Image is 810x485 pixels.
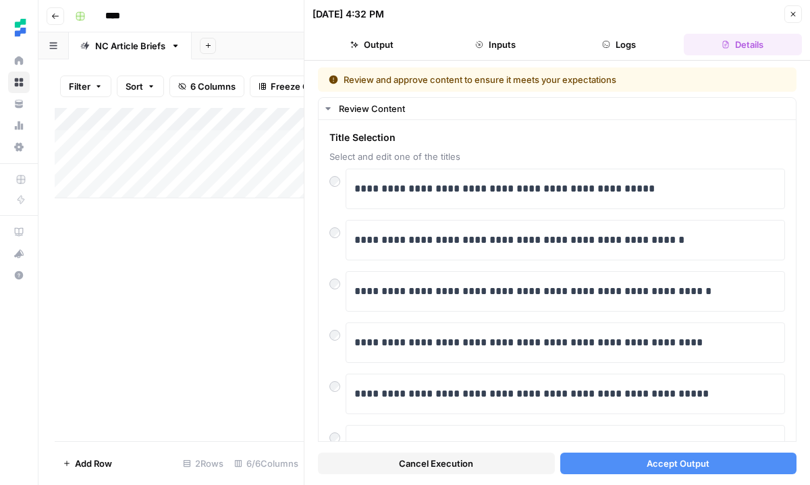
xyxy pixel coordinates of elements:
span: Title Selection [329,131,785,144]
button: What's new? [8,243,30,264]
button: 6 Columns [169,76,244,97]
button: Workspace: Ten Speed [8,11,30,45]
div: Review Content [339,102,788,115]
span: Accept Output [647,457,709,470]
span: Select and edit one of the titles [329,150,785,163]
button: Freeze Columns [250,76,349,97]
div: NC Article Briefs [95,39,165,53]
button: Filter [60,76,111,97]
button: Sort [117,76,164,97]
img: Ten Speed Logo [8,16,32,40]
a: AirOps Academy [8,221,30,243]
button: Output [313,34,431,55]
div: Review and approve content to ensure it meets your expectations [329,73,701,86]
span: Sort [126,80,143,93]
button: Inputs [436,34,554,55]
span: 6 Columns [190,80,236,93]
span: Add Row [75,457,112,470]
button: Logs [560,34,678,55]
a: Home [8,50,30,72]
button: Details [684,34,802,55]
a: NC Article Briefs [69,32,192,59]
a: Settings [8,136,30,158]
span: Cancel Execution [399,457,473,470]
button: Add Row [55,453,120,474]
span: Filter [69,80,90,93]
span: Freeze Columns [271,80,340,93]
div: [DATE] 4:32 PM [313,7,384,21]
a: Browse [8,72,30,93]
button: Help + Support [8,264,30,286]
a: Usage [8,115,30,136]
div: What's new? [9,244,29,264]
button: Review Content [319,98,796,119]
a: Your Data [8,93,30,115]
button: Accept Output [560,453,797,474]
div: 2 Rows [178,453,229,474]
div: 6/6 Columns [229,453,304,474]
button: Cancel Execution [318,453,555,474]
